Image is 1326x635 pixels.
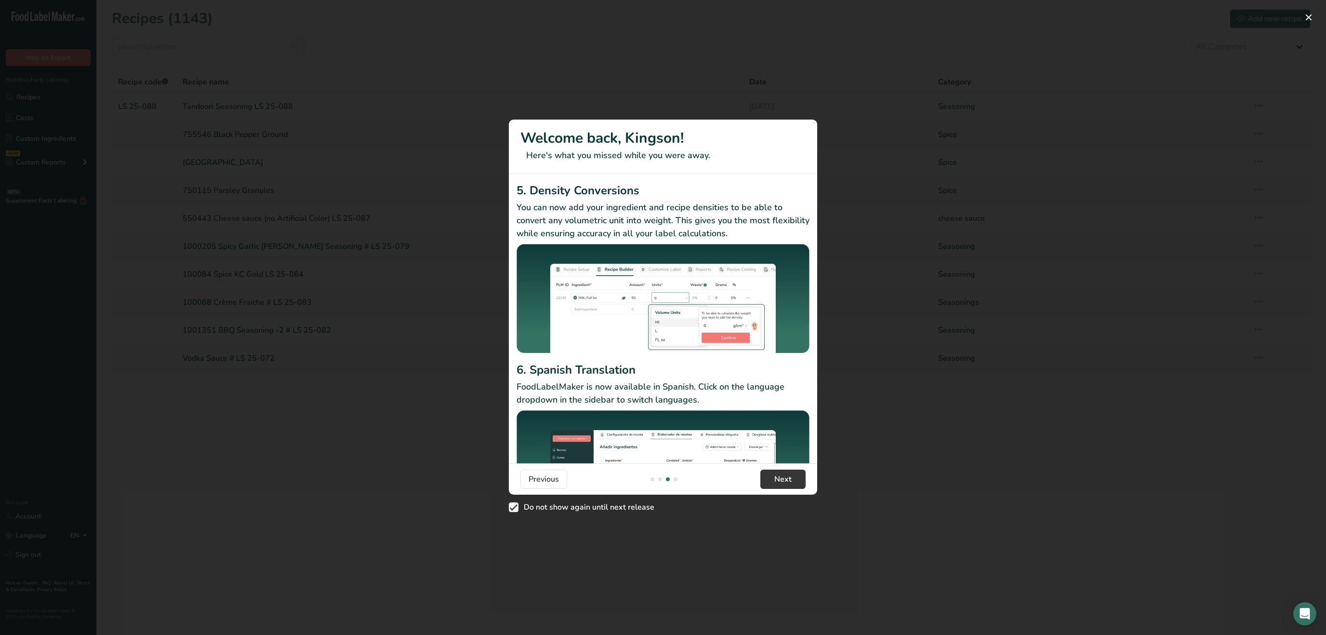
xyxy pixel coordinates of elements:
[517,361,809,378] h2: 6. Spanish Translation
[517,380,809,406] p: FoodLabelMaker is now available in Spanish. Click on the language dropdown in the sidebar to swit...
[774,473,792,485] span: Next
[517,201,809,240] p: You can now add your ingredient and recipe densities to be able to convert any volumetric unit in...
[520,470,567,489] button: Previous
[517,182,809,199] h2: 5. Density Conversions
[517,244,809,358] img: Density Conversions
[520,149,806,162] p: Here's what you missed while you were away.
[760,470,806,489] button: Next
[529,473,559,485] span: Previous
[520,127,806,149] h1: Welcome back, Kingson!
[518,502,654,512] span: Do not show again until next release
[1293,602,1316,625] div: Open Intercom Messenger
[517,410,809,520] img: Spanish Translation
